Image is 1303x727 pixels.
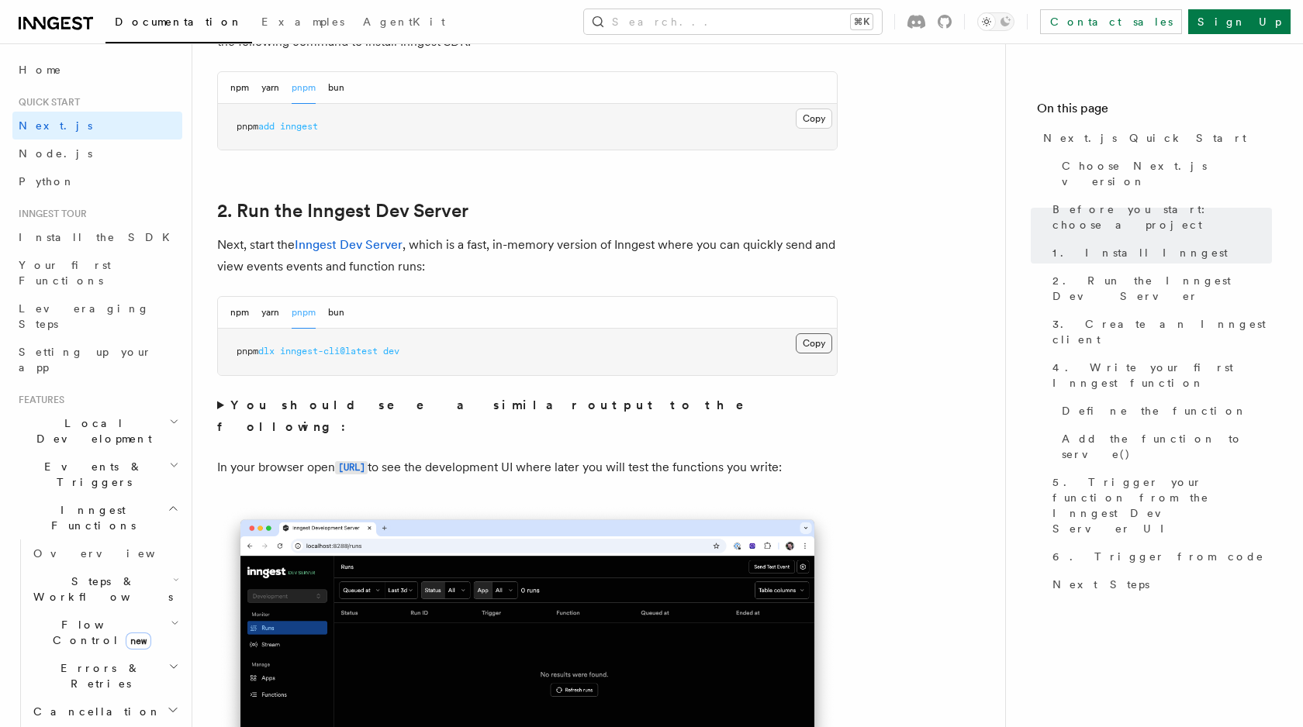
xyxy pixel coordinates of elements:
span: Documentation [115,16,243,28]
strong: You should see a similar output to the following: [217,398,766,434]
span: 6. Trigger from code [1052,549,1264,564]
span: Next Steps [1052,577,1149,592]
span: Quick start [12,96,80,109]
a: Your first Functions [12,251,182,295]
a: Next.js Quick Start [1037,124,1272,152]
span: 4. Write your first Inngest function [1052,360,1272,391]
a: 2. Run the Inngest Dev Server [1046,267,1272,310]
button: Steps & Workflows [27,567,182,611]
button: Copy [796,333,832,353]
button: Copy [796,109,832,129]
span: Inngest tour [12,208,87,220]
a: Inngest Dev Server [295,237,403,252]
button: npm [230,72,249,104]
span: Next.js [19,119,92,132]
a: Examples [252,5,354,42]
a: 6. Trigger from code [1046,543,1272,570]
a: Home [12,56,182,84]
span: Python [19,175,75,188]
a: Add the function to serve() [1056,425,1272,468]
span: Next.js Quick Start [1043,130,1246,146]
a: 1. Install Inngest [1046,239,1272,267]
p: Next, start the , which is a fast, in-memory version of Inngest where you can quickly send and vi... [217,234,838,277]
button: Local Development [12,409,182,453]
span: Node.js [19,147,92,160]
span: 1. Install Inngest [1052,245,1228,260]
a: Next Steps [1046,570,1272,598]
span: AgentKit [363,16,445,28]
a: 5. Trigger your function from the Inngest Dev Server UI [1046,468,1272,543]
button: Toggle dark mode [977,12,1014,31]
span: 5. Trigger your function from the Inngest Dev Server UI [1052,474,1272,536]
a: 4. Write your first Inngest function [1046,353,1272,397]
span: Cancellation [27,704,161,719]
span: Overview [33,547,193,560]
a: Choose Next.js version [1056,152,1272,195]
span: Examples [261,16,344,28]
button: yarn [261,72,279,104]
span: Your first Functions [19,259,111,287]
code: [URL] [335,461,368,474]
p: In your browser open to see the development UI where later you will test the functions you write: [217,457,838,479]
span: inngest-cli@latest [280,346,378,357]
a: 3. Create an Inngest client [1046,310,1272,353]
a: Setting up your app [12,338,182,381]
a: Python [12,167,182,195]
button: bun [328,297,344,329]
span: Inngest Functions [12,502,168,533]
button: Events & Triggers [12,453,182,496]
a: Documentation [105,5,252,43]
button: Search...⌘K [584,9,882,34]
span: new [126,632,151,649]
span: Events & Triggers [12,459,169,490]
span: pnpm [237,346,258,357]
a: Node.js [12,140,182,167]
button: Cancellation [27,698,182,725]
span: Setting up your app [19,346,152,374]
button: pnpm [292,297,316,329]
button: yarn [261,297,279,329]
span: Choose Next.js version [1062,158,1272,189]
kbd: ⌘K [851,14,873,29]
span: Errors & Retries [27,660,168,691]
span: add [258,121,275,132]
a: Before you start: choose a project [1046,195,1272,239]
a: Leveraging Steps [12,295,182,338]
span: Features [12,394,64,406]
a: Sign Up [1188,9,1291,34]
button: npm [230,297,249,329]
a: [URL] [335,460,368,474]
a: Next.js [12,112,182,140]
span: dev [383,346,399,357]
a: Install the SDK [12,223,182,251]
span: 2. Run the Inngest Dev Server [1052,273,1272,304]
span: Leveraging Steps [19,302,150,330]
a: Overview [27,539,182,567]
span: Home [19,62,62,78]
a: 2. Run the Inngest Dev Server [217,200,468,222]
button: Flow Controlnew [27,611,182,654]
button: pnpm [292,72,316,104]
a: Define the function [1056,397,1272,425]
span: Local Development [12,415,169,446]
a: Contact sales [1040,9,1182,34]
summary: You should see a similar output to the following: [217,395,838,438]
span: 3. Create an Inngest client [1052,316,1272,347]
span: Before you start: choose a project [1052,202,1272,233]
span: Steps & Workflows [27,574,173,605]
span: Flow Control [27,617,171,648]
button: Inngest Functions [12,496,182,539]
span: dlx [258,346,275,357]
button: Errors & Retries [27,654,182,698]
h4: On this page [1037,99,1272,124]
span: Add the function to serve() [1062,431,1272,462]
span: inngest [280,121,318,132]
a: AgentKit [354,5,454,42]
span: pnpm [237,121,258,132]
span: Install the SDK [19,231,179,243]
span: Define the function [1062,403,1247,419]
button: bun [328,72,344,104]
